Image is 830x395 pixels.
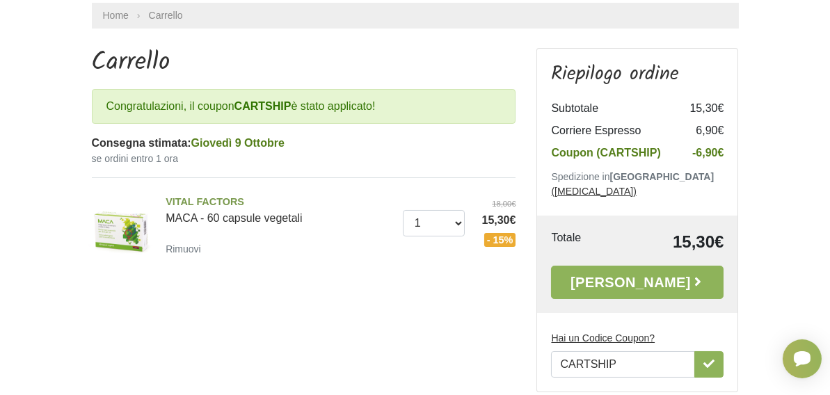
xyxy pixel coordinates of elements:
span: 15,30€ [475,212,516,229]
td: Totale [551,229,614,255]
a: Rimuovi [166,240,207,257]
span: VITAL FACTORS [166,195,392,210]
h3: Riepilogo ordine [551,63,724,86]
td: Subtotale [551,97,668,120]
label: Hai un Codice Coupon? [551,331,655,346]
td: Corriere Espresso [551,120,668,142]
div: Consegna stimata: [92,135,516,152]
input: Hai un Codice Coupon? [551,351,695,378]
h1: Carrello [92,48,516,78]
a: Carrello [149,10,183,21]
td: Coupon (CARTSHIP) [551,142,668,164]
a: ([MEDICAL_DATA]) [551,186,636,197]
small: se ordini entro 1 ora [92,152,516,166]
u: Hai un Codice Coupon? [551,332,655,344]
span: Giovedì 9 Ottobre [191,137,285,149]
del: 18,00€ [475,198,516,210]
td: 15,30€ [668,97,724,120]
nav: breadcrumb [92,3,739,29]
td: -6,90€ [668,142,724,164]
iframe: Smartsupp widget button [783,339,822,378]
b: CARTSHIP [234,100,292,112]
div: Congratulazioni, il coupon è stato applicato! [92,89,516,124]
a: VITAL FACTORSMACA - 60 capsule vegetali [166,195,392,224]
a: [PERSON_NAME] [551,266,724,299]
small: Rimuovi [166,243,201,255]
p: Spedizione in [551,170,724,199]
a: Home [103,8,129,23]
td: 15,30€ [615,229,724,255]
td: 6,90€ [668,120,724,142]
b: [GEOGRAPHIC_DATA] [610,171,715,182]
span: - 15% [484,233,516,247]
img: MACA - 60 capsule vegetali [87,189,156,258]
